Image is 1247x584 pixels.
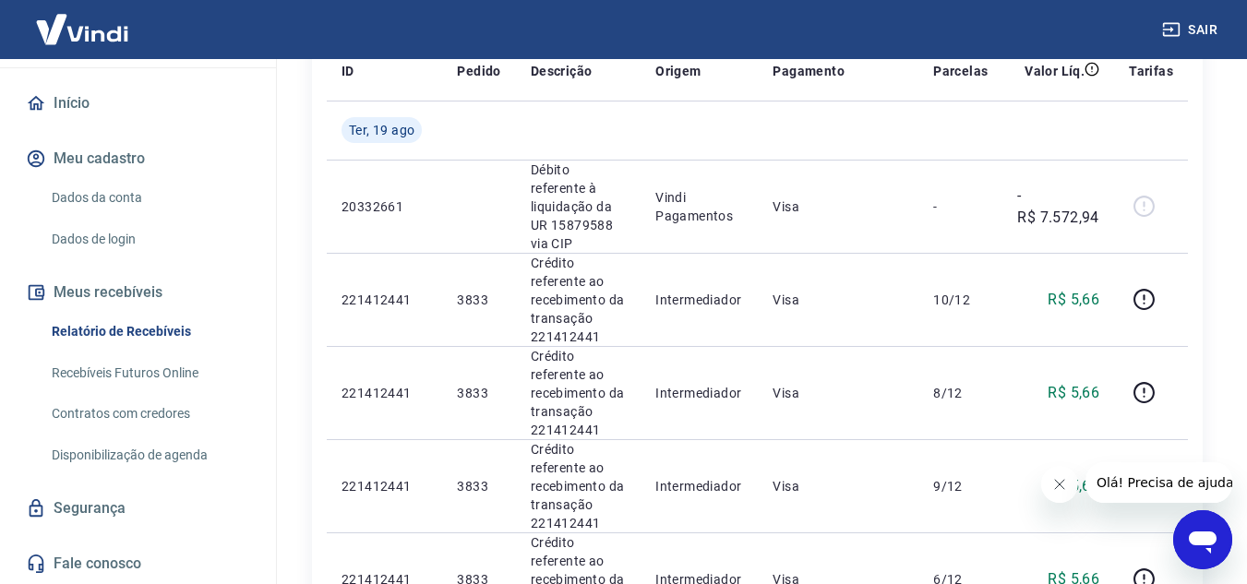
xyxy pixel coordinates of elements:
p: Intermediador [655,477,743,495]
p: 20332661 [342,197,427,216]
p: 3833 [457,384,500,402]
p: Débito referente à liquidação da UR 15879588 via CIP [531,161,626,253]
a: Segurança [22,488,254,529]
p: Crédito referente ao recebimento da transação 221412441 [531,347,626,439]
img: Vindi [22,1,142,57]
button: Meus recebíveis [22,272,254,313]
button: Meu cadastro [22,138,254,179]
a: Fale conosco [22,543,254,584]
a: Início [22,83,254,124]
p: 3833 [457,477,500,495]
p: 9/12 [933,477,988,495]
iframe: Mensagem da empresa [1085,462,1232,503]
p: Valor Líq. [1025,62,1085,80]
iframe: Botão para abrir a janela de mensagens [1173,510,1232,569]
p: Intermediador [655,384,743,402]
span: Olá! Precisa de ajuda? [11,13,155,28]
p: 3833 [457,291,500,309]
p: Pedido [457,62,500,80]
p: Vindi Pagamentos [655,188,743,225]
iframe: Fechar mensagem [1041,466,1078,503]
p: 221412441 [342,291,427,309]
a: Disponibilização de agenda [44,436,254,474]
p: Origem [655,62,701,80]
p: R$ 5,66 [1048,382,1099,404]
p: 10/12 [933,291,988,309]
a: Contratos com credores [44,395,254,433]
button: Sair [1158,13,1225,47]
p: -R$ 7.572,94 [1017,185,1099,229]
a: Recebíveis Futuros Online [44,354,254,392]
a: Dados da conta [44,179,254,217]
p: - [933,197,988,216]
p: Crédito referente ao recebimento da transação 221412441 [531,254,626,346]
p: Visa [773,291,904,309]
span: Ter, 19 ago [349,121,414,139]
p: Crédito referente ao recebimento da transação 221412441 [531,440,626,532]
p: Parcelas [933,62,988,80]
p: Visa [773,384,904,402]
p: Tarifas [1129,62,1173,80]
p: Pagamento [773,62,845,80]
a: Relatório de Recebíveis [44,313,254,351]
p: Descrição [531,62,593,80]
p: R$ 5,66 [1048,289,1099,311]
p: 221412441 [342,384,427,402]
p: ID [342,62,354,80]
p: 8/12 [933,384,988,402]
p: Visa [773,197,904,216]
a: Dados de login [44,220,254,258]
p: Intermediador [655,291,743,309]
p: 221412441 [342,477,427,495]
p: Visa [773,477,904,495]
